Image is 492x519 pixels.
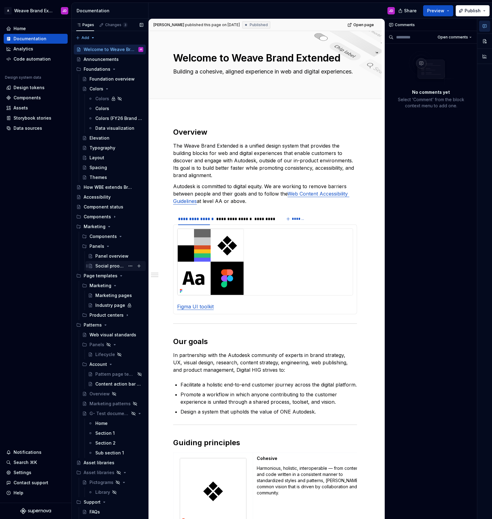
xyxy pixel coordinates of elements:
[89,410,129,417] div: G- Test documentation page
[80,172,146,182] a: Themes
[172,51,356,65] textarea: Welcome to Weave Brand Extended
[84,499,101,505] div: Support
[74,212,146,222] div: Components
[4,447,68,457] button: Notifications
[14,125,42,131] div: Data sources
[389,8,393,13] div: JD
[89,155,104,161] div: Layout
[85,350,146,359] a: Lifecycle
[80,163,146,172] a: Spacing
[84,66,110,72] div: Foundations
[353,22,374,27] span: Open page
[84,46,134,53] div: Welcome to Weave Brand Extended
[14,95,41,101] div: Components
[74,222,146,232] div: Marketing
[95,125,134,131] div: Data visualization
[95,253,129,259] div: Panel overview
[95,430,115,436] div: Section 1
[85,428,146,438] a: Section 1
[95,115,142,121] div: Colors (FY26 Brand refresh)
[95,351,115,358] div: Lifecycle
[395,5,421,16] button: Share
[435,33,474,42] button: Open comments
[14,469,31,476] div: Settings
[80,143,146,153] a: Typography
[4,458,68,467] button: Search ⌘K
[14,85,45,91] div: Design tokens
[80,330,146,340] a: Web visual standards
[95,96,109,102] div: Colors
[95,263,125,269] div: Social proof tabs
[4,103,68,113] a: Assets
[4,7,12,14] div: A
[76,22,94,27] div: Pages
[80,340,146,350] div: Panels
[74,54,146,64] a: Announcements
[84,56,119,62] div: Announcements
[5,75,41,80] div: Design system data
[385,19,477,31] div: Comments
[172,67,356,84] textarea: Building a cohesive, aligned experience in web and digital experiences.
[14,490,23,496] div: Help
[105,22,128,27] div: Changes
[85,379,146,389] a: Content action bar pattern
[85,104,146,113] a: Colors
[4,468,68,477] a: Settings
[80,133,146,143] a: Elevation
[392,97,470,109] p: Select ‘Comment’ from the block context menu to add one.
[89,233,117,240] div: Components
[4,123,68,133] a: Data sources
[20,508,51,514] a: Supernova Logo
[257,465,365,496] p: Harmonious, holistic, interoperable — from content and code written in a consistent manner to sta...
[181,391,357,406] p: Promote a workflow in which anyone contributing to the customer experience is united through a sh...
[89,509,100,515] div: FAQs
[4,478,68,488] button: Contact support
[77,8,146,14] div: Documentation
[74,34,97,42] button: Add
[153,22,184,27] span: [PERSON_NAME]
[14,36,46,42] div: Documentation
[84,322,102,328] div: Patterns
[14,115,51,121] div: Storybook stories
[84,273,117,279] div: Page templates
[84,194,111,200] div: Accessibility
[74,458,146,468] a: Asset libraries
[404,8,417,14] span: Share
[95,420,108,426] div: Home
[456,5,490,16] button: Publish
[89,312,124,318] div: Product centers
[62,8,67,13] div: JD
[4,488,68,498] button: Help
[74,182,146,192] a: How WBE extends Brand
[85,113,146,123] a: Colors (FY26 Brand refresh)
[74,202,146,212] a: Component status
[95,450,124,456] div: Sub section 1
[85,448,146,458] a: Sub section 1
[123,22,128,27] span: 3
[173,142,357,179] p: The Weave Brand Extended is a unified design system that provides the building blocks for web and...
[4,113,68,123] a: Storybook stories
[74,468,146,477] div: Asset libraries
[89,283,111,289] div: Marketing
[257,456,277,461] strong: Cohesive
[89,135,109,141] div: Elevation
[85,300,146,310] a: Industry page
[89,332,136,338] div: Web visual standards
[85,251,146,261] a: Panel overview
[177,229,244,295] img: db2cbbee-6d47-4aed-bd8f-a93dd604e395.png
[250,22,268,27] span: Published
[80,399,146,409] a: Marketing patterns
[89,76,135,82] div: Foundation overview
[89,86,103,92] div: Colors
[4,93,68,103] a: Components
[173,438,357,448] h2: Guiding principles
[14,46,33,52] div: Analytics
[173,183,357,205] p: Autodesk is committed to digital equity. We are working to remove barriers between people and the...
[173,127,357,137] h2: Overview
[80,153,146,163] a: Layout
[95,489,110,495] div: Library
[181,408,357,415] p: Design a system that upholds the value of ONE Autodesk.
[80,84,146,94] a: Colors
[95,371,135,377] div: Pattern page template
[4,44,68,54] a: Analytics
